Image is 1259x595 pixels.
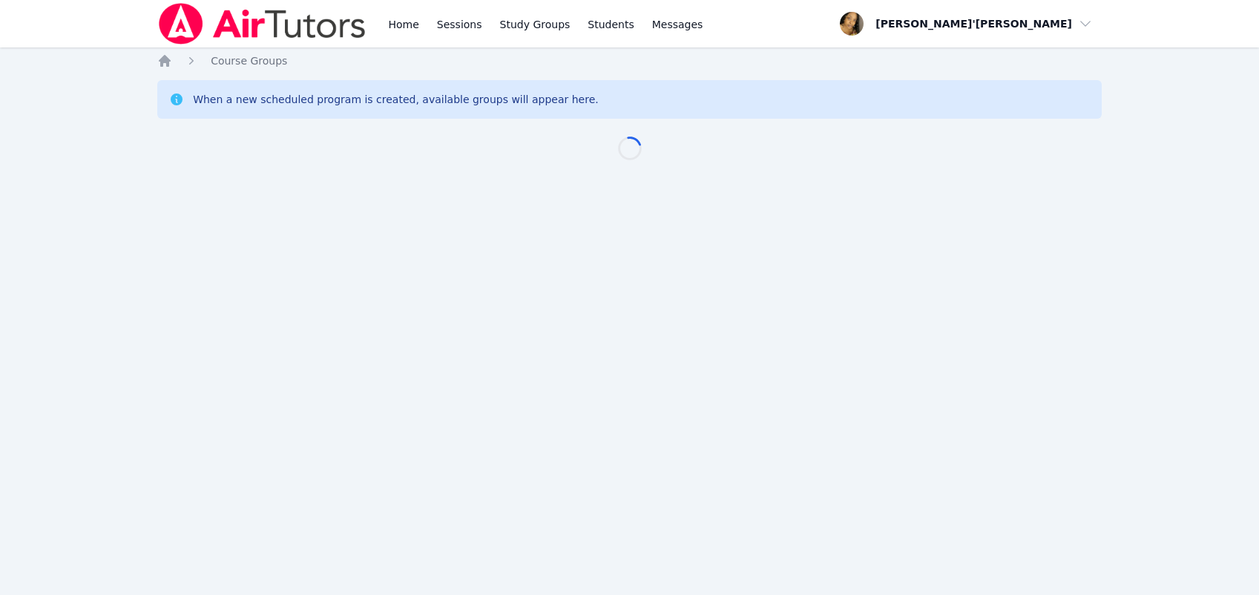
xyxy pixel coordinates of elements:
[193,92,599,107] div: When a new scheduled program is created, available groups will appear here.
[211,53,287,68] a: Course Groups
[652,17,703,32] span: Messages
[157,53,1102,68] nav: Breadcrumb
[211,55,287,67] span: Course Groups
[157,3,367,45] img: Air Tutors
